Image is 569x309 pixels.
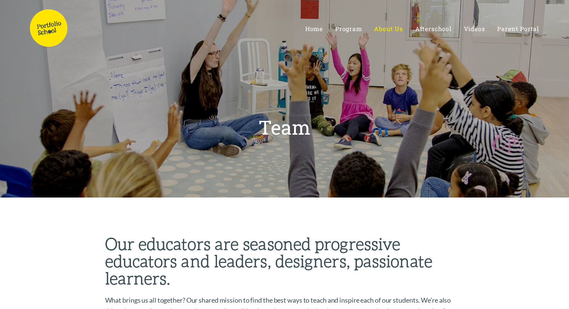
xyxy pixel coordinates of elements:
a: Afterschool [415,25,452,32]
span: Program [335,25,362,33]
strong: Our educators are seasoned progressive educators and leaders, designers, passionate learners. [105,234,437,288]
span: About Us [374,25,403,33]
span: Home [305,25,323,33]
img: Portfolio School [30,9,67,47]
h1: Team [259,117,310,137]
a: Home [305,25,323,32]
span: Afterschool [415,25,452,33]
span: Videos [464,25,485,33]
span: Parent Portal [497,25,539,33]
a: Parent Portal [497,25,539,32]
a: Videos [464,25,485,32]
